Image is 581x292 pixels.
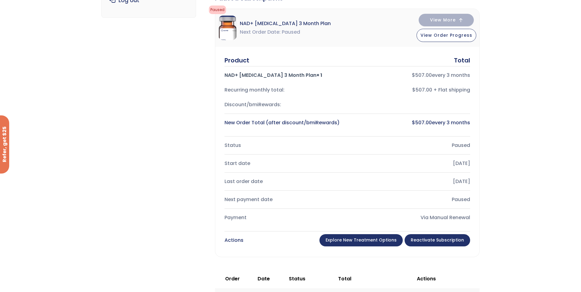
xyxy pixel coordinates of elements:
[352,118,470,127] div: every 3 months
[352,86,470,94] div: $507.00 + Flat shipping
[338,275,351,282] span: Total
[224,100,342,109] div: Discount/bmiRewards:
[224,71,342,80] div: NAD+ [MEDICAL_DATA] 3 Month Plan
[289,275,305,282] span: Status
[417,29,476,42] button: View Order Progress
[240,19,331,28] span: NAD+ [MEDICAL_DATA] 3 Month Plan
[412,119,415,126] span: $
[218,16,237,40] img: NAD Injection
[352,141,470,150] div: Paused
[316,72,322,79] strong: × 1
[352,71,470,80] div: every 3 months
[405,234,470,246] a: Reactivate Subscription
[412,72,432,79] bdi: 507.00
[421,32,472,38] span: View Order Progress
[225,275,240,282] span: Order
[224,236,243,245] div: Actions
[224,177,342,186] div: Last order date
[417,275,436,282] span: Actions
[352,213,470,222] div: Via Manual Renewal
[352,159,470,168] div: [DATE]
[430,18,456,22] span: View More
[352,177,470,186] div: [DATE]
[224,141,342,150] div: Status
[209,6,226,14] span: Paused
[224,86,342,94] div: Recurring monthly total:
[258,275,270,282] span: Date
[224,159,342,168] div: Start date
[282,28,300,36] span: Paused
[454,56,470,65] div: Total
[412,119,432,126] bdi: 507.00
[224,213,342,222] div: Payment
[224,56,249,65] div: Product
[224,118,342,127] div: New Order Total (after discount/bmiRewards)
[412,72,415,79] span: $
[352,195,470,204] div: Paused
[240,28,281,36] span: Next Order Date
[419,14,474,26] button: View More
[319,234,403,246] a: Explore New Treatment Options
[224,195,342,204] div: Next payment date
